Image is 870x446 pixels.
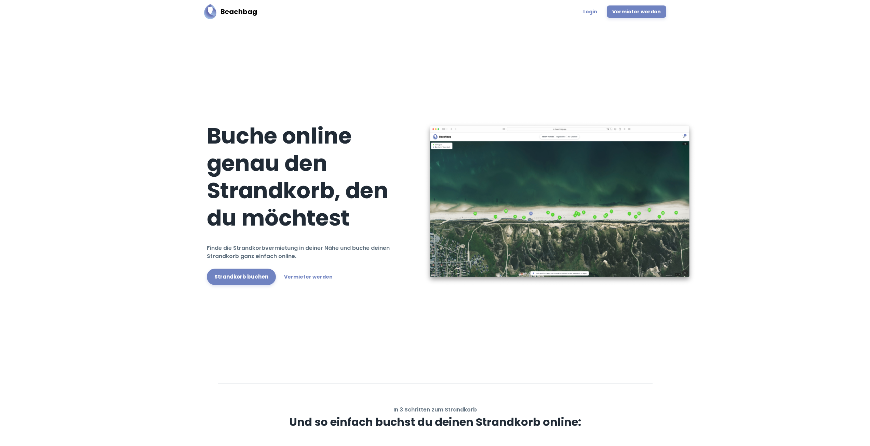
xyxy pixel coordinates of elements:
a: Vermieter werden [607,5,666,18]
h6: In 3 Schritten zum Strandkorb [207,406,664,414]
a: Login [579,5,601,18]
img: Beachbag Map [423,121,696,286]
h1: Buche online genau den Strandkorb, den du möchtest [207,122,412,236]
h3: Und so einfach buchst du deinen Strandkorb online: [207,414,664,430]
img: Beachbag [204,4,216,19]
a: Strandkorb buchen [207,269,276,285]
a: BeachbagBeachbag [204,4,257,19]
h6: Finde die Strandkorbvermietung in deiner Nähe und buche deinen Strandkorb ganz einfach online. [207,244,395,260]
a: Vermieter werden [281,271,337,283]
h5: Beachbag [220,6,257,17]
